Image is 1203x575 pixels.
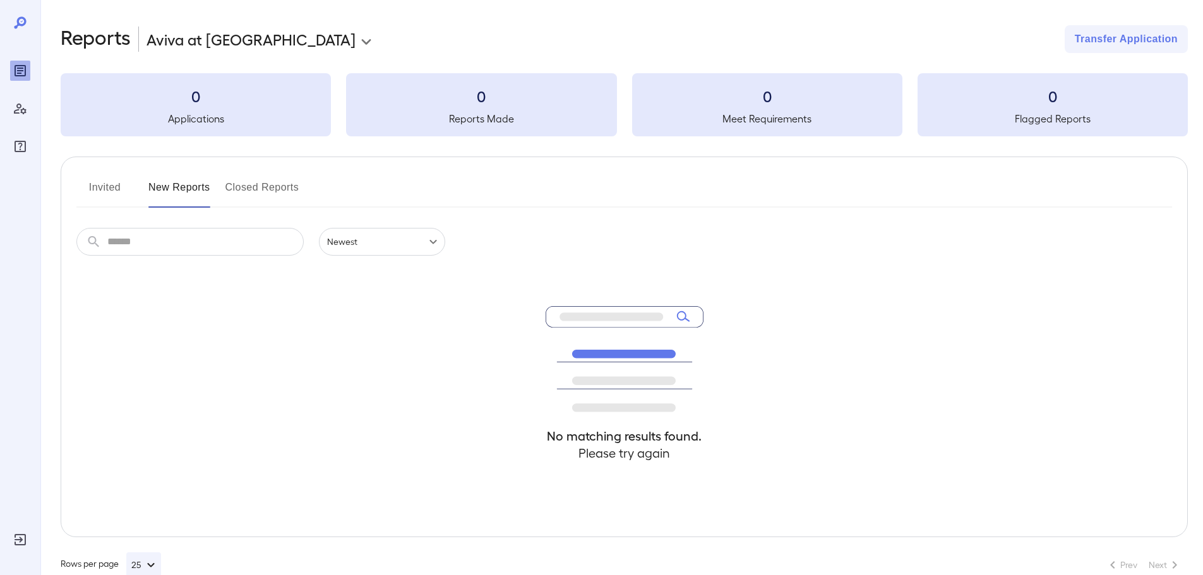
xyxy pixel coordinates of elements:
h5: Meet Requirements [632,111,902,126]
h3: 0 [632,86,902,106]
div: Reports [10,61,30,81]
div: Log Out [10,530,30,550]
p: Aviva at [GEOGRAPHIC_DATA] [147,29,356,49]
h5: Reports Made [346,111,616,126]
h3: 0 [61,86,331,106]
h4: No matching results found. [546,427,703,444]
button: New Reports [148,177,210,208]
nav: pagination navigation [1099,555,1188,575]
div: FAQ [10,136,30,157]
button: Transfer Application [1065,25,1188,53]
h5: Flagged Reports [918,111,1188,126]
h3: 0 [346,86,616,106]
button: Invited [76,177,133,208]
div: Newest [319,228,445,256]
h3: 0 [918,86,1188,106]
h5: Applications [61,111,331,126]
button: Closed Reports [225,177,299,208]
summary: 0Applications0Reports Made0Meet Requirements0Flagged Reports [61,73,1188,136]
h2: Reports [61,25,131,53]
h4: Please try again [546,444,703,461]
div: Manage Users [10,98,30,119]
